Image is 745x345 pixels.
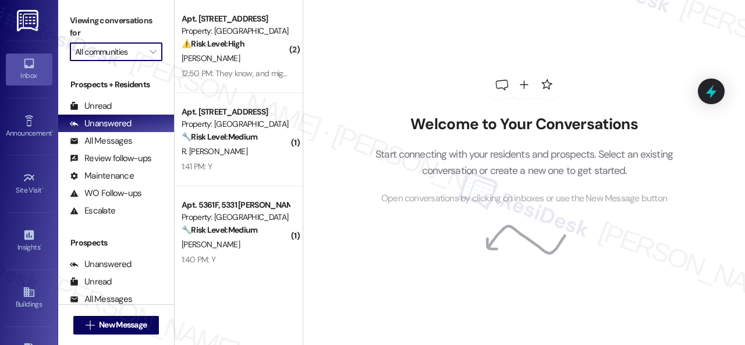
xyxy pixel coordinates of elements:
strong: 🔧 Risk Level: Medium [182,225,257,235]
i:  [150,47,156,56]
strong: 🔧 Risk Level: Medium [182,131,257,142]
div: WO Follow-ups [70,187,141,200]
div: 1:41 PM: Y [182,161,212,172]
div: Apt. [STREET_ADDRESS] [182,13,289,25]
div: Unread [70,100,112,112]
div: All Messages [70,135,132,147]
h2: Welcome to Your Conversations [358,115,691,134]
div: Unanswered [70,118,132,130]
input: All communities [75,42,144,61]
div: 1:40 PM: Y [182,254,215,265]
div: Property: [GEOGRAPHIC_DATA] [182,118,289,130]
div: Unanswered [70,258,132,271]
a: Inbox [6,54,52,85]
div: Property: [GEOGRAPHIC_DATA] [182,211,289,223]
i:  [86,321,94,330]
span: New Message [99,319,147,331]
div: Escalate [70,205,115,217]
span: Open conversations by clicking on inboxes or use the New Message button [381,191,667,206]
div: Maintenance [70,170,134,182]
div: Review follow-ups [70,152,151,165]
p: Start connecting with your residents and prospects. Select an existing conversation or create a n... [358,146,691,179]
span: • [40,241,42,250]
a: Site Visit • [6,168,52,200]
span: [PERSON_NAME] [182,53,240,63]
label: Viewing conversations for [70,12,162,42]
div: Property: [GEOGRAPHIC_DATA] [182,25,289,37]
a: Buildings [6,282,52,314]
button: New Message [73,316,159,335]
div: All Messages [70,293,132,305]
span: • [42,184,44,193]
a: Insights • [6,225,52,257]
div: Unread [70,276,112,288]
span: R. [PERSON_NAME] [182,146,247,157]
span: • [52,127,54,136]
strong: ⚠️ Risk Level: High [182,38,244,49]
img: ResiDesk Logo [17,10,41,31]
div: Apt. [STREET_ADDRESS] [182,106,289,118]
div: Apt. 5361F, 5331 [PERSON_NAME] [182,199,289,211]
div: Prospects + Residents [58,79,174,91]
div: 12:50 PM: They know, and might be working on it now. But I really don't want to deal with a leaki... [182,68,744,79]
span: [PERSON_NAME] [182,239,240,250]
div: Prospects [58,237,174,249]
